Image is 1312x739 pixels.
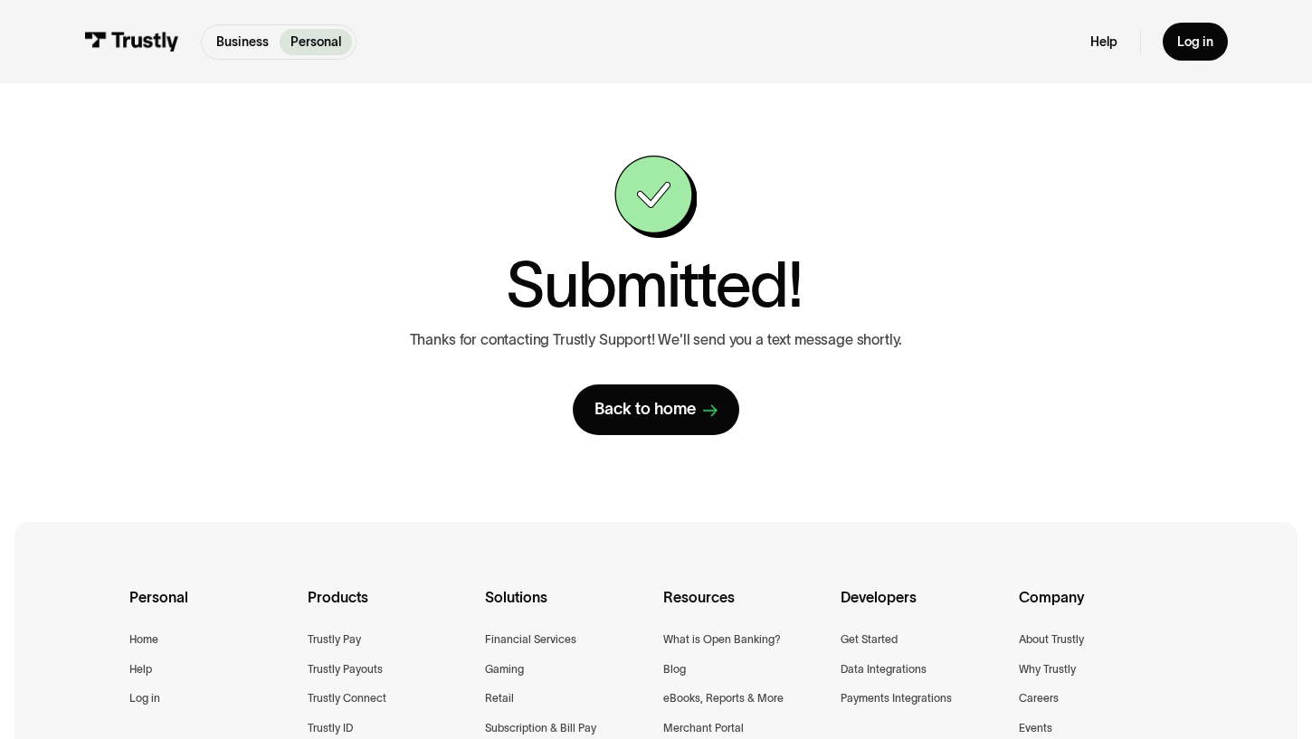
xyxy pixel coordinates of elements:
[1163,23,1228,61] a: Log in
[1177,33,1213,50] div: Log in
[1090,33,1117,50] a: Help
[485,689,514,708] a: Retail
[129,630,158,649] a: Home
[216,33,269,52] p: Business
[308,630,361,649] a: Trustly Pay
[1019,630,1084,649] a: About Trustly
[280,29,352,55] a: Personal
[308,585,471,630] div: Products
[485,719,596,738] a: Subscription & Bill Pay
[1019,719,1052,738] a: Events
[290,33,341,52] p: Personal
[573,384,739,435] a: Back to home
[663,689,784,708] a: eBooks, Reports & More
[485,585,649,630] div: Solutions
[1019,585,1183,630] div: Company
[308,660,383,679] a: Trustly Payouts
[663,660,686,679] a: Blog
[308,689,386,708] a: Trustly Connect
[1019,660,1076,679] a: Why Trustly
[410,331,903,348] p: Thanks for contacting Trustly Support! We'll send you a text message shortly.
[485,660,524,679] a: Gaming
[841,585,1004,630] div: Developers
[129,585,293,630] div: Personal
[129,689,160,708] a: Log in
[594,399,696,420] div: Back to home
[663,630,781,649] a: What is Open Banking?
[841,689,952,708] a: Payments Integrations
[841,630,898,649] a: Get Started
[485,630,576,649] a: Financial Services
[506,252,803,316] h1: Submitted!
[1019,689,1059,708] a: Careers
[129,660,152,679] a: Help
[308,719,353,738] a: Trustly ID
[84,32,178,52] img: Trustly Logo
[205,29,280,55] a: Business
[841,660,927,679] a: Data Integrations
[663,719,744,738] a: Merchant Portal
[663,585,827,630] div: Resources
